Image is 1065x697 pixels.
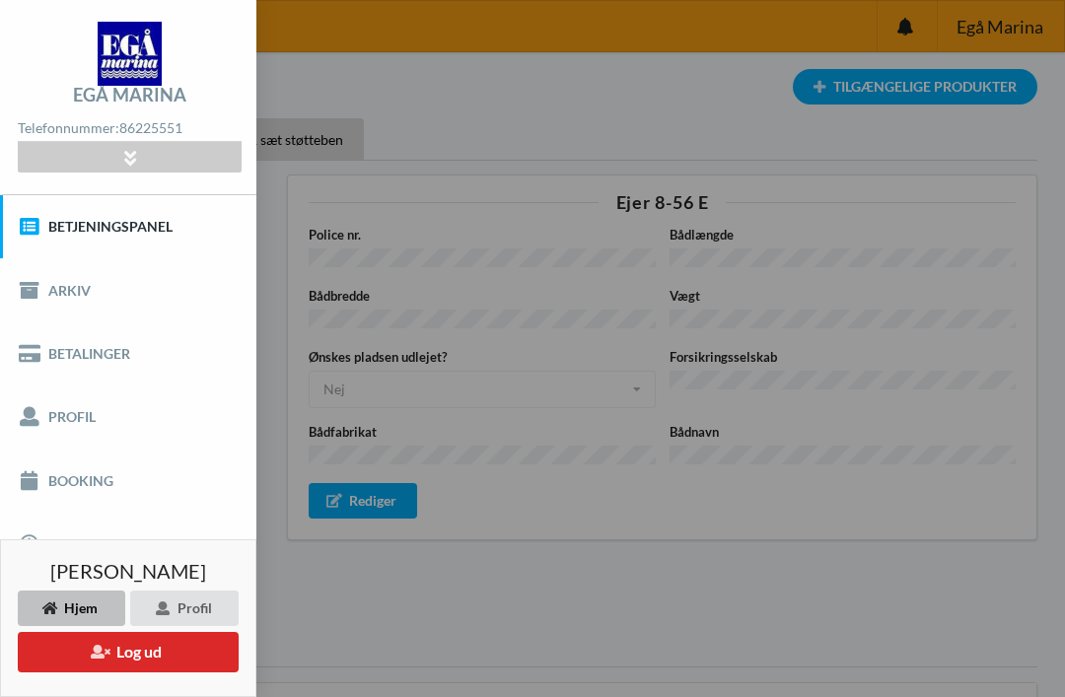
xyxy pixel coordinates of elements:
div: Egå Marina [73,86,186,104]
strong: 86225551 [119,119,182,136]
img: logo [98,22,162,86]
div: Hjem [18,591,125,626]
div: Telefonnummer: [18,115,241,142]
button: Log ud [18,632,239,672]
span: [PERSON_NAME] [50,561,206,581]
div: Profil [130,591,239,626]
